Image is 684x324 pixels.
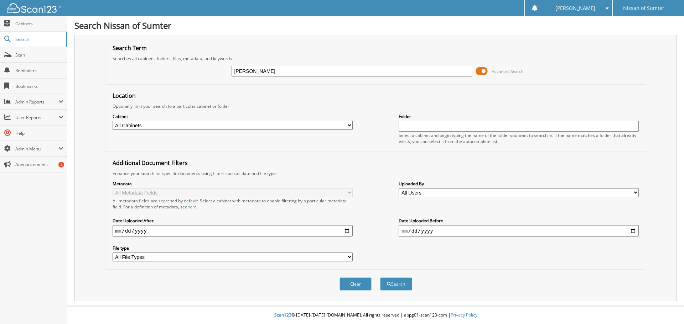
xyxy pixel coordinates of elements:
[380,277,412,291] button: Search
[15,83,63,89] span: Bookmarks
[109,44,150,52] legend: Search Term
[7,3,61,13] img: scan123-logo-white.svg
[109,159,191,167] legend: Additional Document Filters
[15,161,63,168] span: Announcements
[113,225,353,237] input: start
[399,225,639,237] input: end
[399,113,639,119] label: Folder
[113,245,353,251] label: File type
[74,20,677,31] h1: Search Nissan of Sumter
[15,68,63,74] span: Reminders
[109,55,643,62] div: Searches all cabinets, folders, files, metadata, and keywords
[109,103,643,109] div: Optionally limit your search to a particular cabinet or folder
[15,130,63,136] span: Help
[340,277,372,291] button: Clear
[15,21,63,27] span: Cabinets
[274,312,291,318] span: Scan123
[113,218,353,224] label: Date Uploaded After
[15,146,58,152] span: Admin Menu
[109,170,643,176] div: Enhance your search for specific documents using filters such as date and file type.
[58,162,64,168] div: 1
[15,115,58,121] span: User Reports
[113,113,353,119] label: Cabinet
[15,52,63,58] span: Scan
[399,132,639,144] div: Select a cabinet and begin typing the name of the folder you want to search in. If the name match...
[187,204,197,210] a: here
[492,69,523,74] span: Advanced Search
[67,307,684,324] div: © [DATE]-[DATE] [DOMAIN_NAME]. All rights reserved | appg01-scan123-com |
[113,198,353,210] div: All metadata fields are searched by default. Select a cabinet with metadata to enable filtering b...
[623,6,664,10] span: Nissan of Sumter
[648,290,684,324] iframe: Chat Widget
[555,6,595,10] span: [PERSON_NAME]
[399,181,639,187] label: Uploaded By
[15,99,58,105] span: Admin Reports
[113,181,353,187] label: Metadata
[451,312,477,318] a: Privacy Policy
[15,36,62,42] span: Search
[109,92,139,100] legend: Location
[399,218,639,224] label: Date Uploaded Before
